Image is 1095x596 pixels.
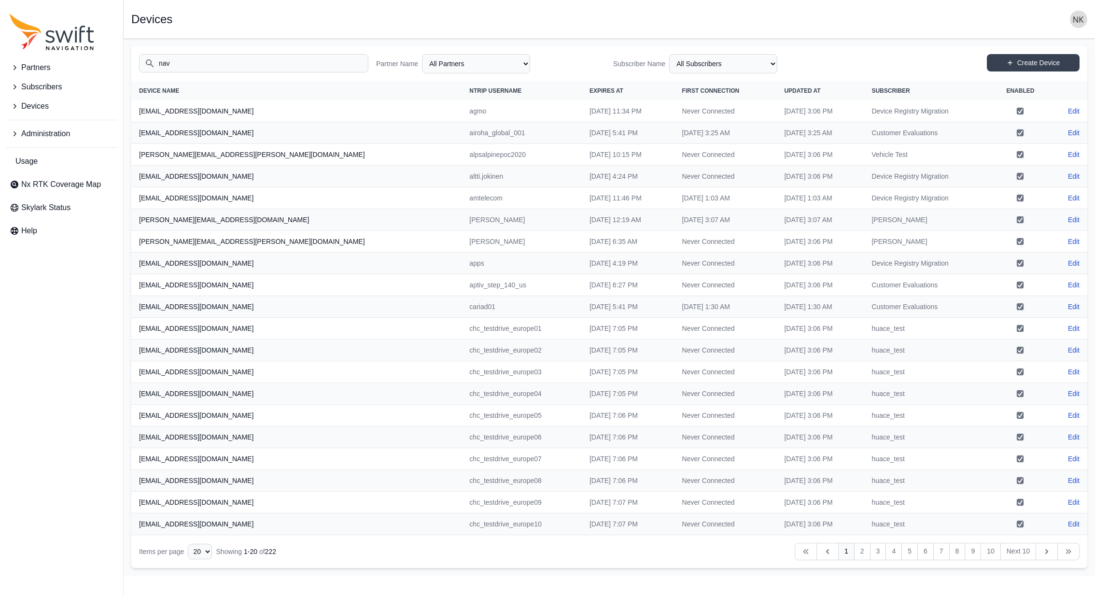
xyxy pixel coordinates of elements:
th: [EMAIL_ADDRESS][DOMAIN_NAME] [131,426,462,448]
td: huace_test [864,383,990,405]
td: [DATE] 3:06 PM [776,492,864,513]
span: 1 - 20 [244,548,257,555]
td: huace_test [864,405,990,426]
td: chc_testdrive_europe07 [462,448,582,470]
a: Edit [1068,171,1080,181]
th: [EMAIL_ADDRESS][DOMAIN_NAME] [131,122,462,144]
a: Create Device [987,54,1080,71]
td: chc_testdrive_europe04 [462,383,582,405]
th: [EMAIL_ADDRESS][DOMAIN_NAME] [131,405,462,426]
a: 6 [917,543,934,560]
nav: Table navigation [131,535,1087,568]
a: Next 10 [1000,543,1036,560]
button: Partners [6,58,117,77]
td: Never Connected [674,166,777,187]
select: Display Limit [188,544,212,559]
button: Administration [6,124,117,143]
a: 1 [838,543,855,560]
span: Devices [21,100,49,112]
td: Never Connected [674,144,777,166]
a: Edit [1068,128,1080,138]
td: Never Connected [674,361,777,383]
a: 9 [965,543,981,560]
th: NTRIP Username [462,81,582,100]
td: Never Connected [674,100,777,122]
td: Vehicle Test [864,144,990,166]
td: Customer Evaluations [864,122,990,144]
th: [EMAIL_ADDRESS][DOMAIN_NAME] [131,340,462,361]
td: chc_testdrive_europe05 [462,405,582,426]
td: apps [462,253,582,274]
td: Customer Evaluations [864,274,990,296]
td: Never Connected [674,448,777,470]
td: aptiv_step_140_us [462,274,582,296]
a: Edit [1068,497,1080,507]
label: Partner Name [376,59,418,69]
td: Never Connected [674,470,777,492]
td: chc_testdrive_europe02 [462,340,582,361]
th: [EMAIL_ADDRESS][DOMAIN_NAME] [131,100,462,122]
td: [PERSON_NAME] [462,231,582,253]
th: Enabled [991,81,1050,100]
a: Edit [1068,258,1080,268]
th: [EMAIL_ADDRESS][DOMAIN_NAME] [131,274,462,296]
span: Usage [15,156,38,167]
td: Never Connected [674,383,777,405]
span: Help [21,225,37,237]
td: chc_testdrive_europe09 [462,492,582,513]
img: user photo [1070,11,1087,28]
td: [DATE] 3:06 PM [776,274,864,296]
td: [DATE] 3:06 PM [776,426,864,448]
a: Edit [1068,389,1080,398]
td: [DATE] 7:05 PM [582,383,674,405]
td: [DATE] 6:27 PM [582,274,674,296]
td: [DATE] 1:30 AM [776,296,864,318]
td: [DATE] 7:05 PM [582,340,674,361]
td: [DATE] 3:06 PM [776,340,864,361]
td: [DATE] 10:15 PM [582,144,674,166]
td: [DATE] 3:06 PM [776,383,864,405]
td: [DATE] 7:06 PM [582,426,674,448]
td: huace_test [864,426,990,448]
td: agmo [462,100,582,122]
td: Device Registry Migration [864,100,990,122]
a: Help [6,221,117,241]
h1: Devices [131,14,172,25]
span: First Connection [682,87,740,94]
span: 222 [265,548,276,555]
td: huace_test [864,340,990,361]
a: 3 [870,543,886,560]
a: 10 [981,543,1001,560]
td: [DATE] 12:19 AM [582,209,674,231]
td: Never Connected [674,405,777,426]
td: alpsalpinepoc2020 [462,144,582,166]
span: Skylark Status [21,202,70,213]
td: Never Connected [674,231,777,253]
a: Edit [1068,150,1080,159]
a: Edit [1068,193,1080,203]
div: Showing of [216,547,276,556]
td: [DATE] 11:46 PM [582,187,674,209]
span: Administration [21,128,70,140]
td: [DATE] 1:03 AM [776,187,864,209]
td: airoha_global_001 [462,122,582,144]
label: Subscriber Name [613,59,665,69]
td: [DATE] 3:25 AM [674,122,777,144]
td: [PERSON_NAME] [864,231,990,253]
td: amtelecom [462,187,582,209]
a: Edit [1068,454,1080,464]
td: [DATE] 3:25 AM [776,122,864,144]
th: [EMAIL_ADDRESS][DOMAIN_NAME] [131,361,462,383]
a: Edit [1068,476,1080,485]
th: [PERSON_NAME][EMAIL_ADDRESS][DOMAIN_NAME] [131,209,462,231]
td: [PERSON_NAME] [864,209,990,231]
a: Edit [1068,432,1080,442]
td: [DATE] 3:06 PM [776,448,864,470]
a: 2 [854,543,870,560]
a: 7 [933,543,950,560]
td: Never Connected [674,318,777,340]
th: [EMAIL_ADDRESS][DOMAIN_NAME] [131,166,462,187]
th: Subscriber [864,81,990,100]
a: Edit [1068,411,1080,420]
a: Edit [1068,302,1080,312]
